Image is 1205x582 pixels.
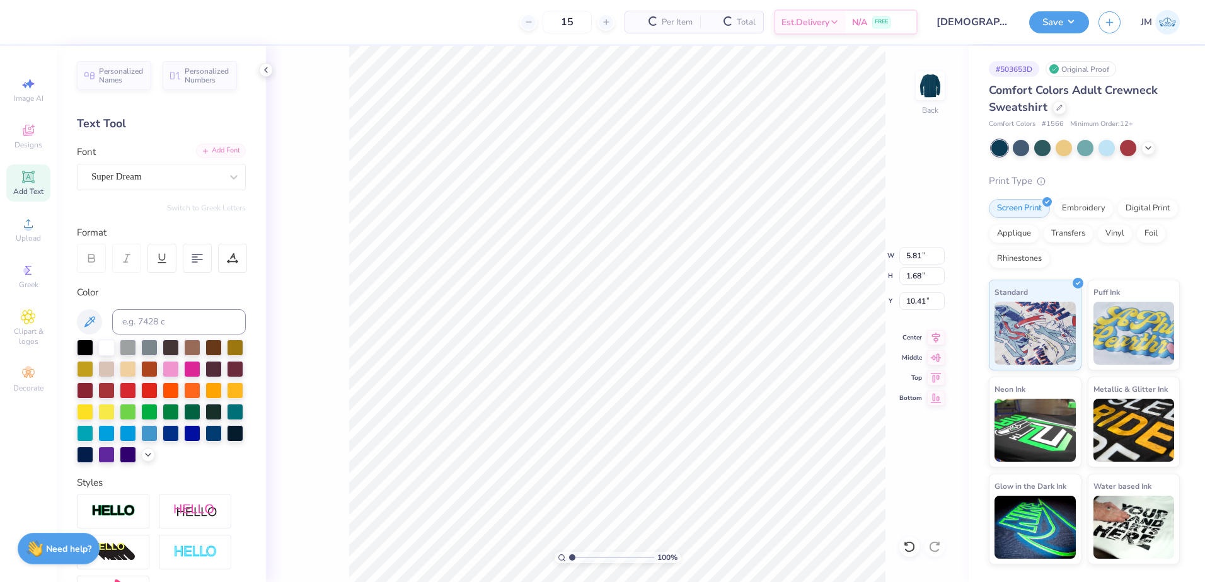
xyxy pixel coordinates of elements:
img: Shadow [173,503,217,519]
div: # 503653D [989,61,1039,77]
span: Comfort Colors [989,119,1035,130]
div: Back [922,105,938,116]
input: Untitled Design [927,9,1020,35]
img: Puff Ink [1093,302,1175,365]
div: Rhinestones [989,249,1050,268]
span: Total [737,16,756,29]
img: 3d Illusion [91,542,135,562]
a: JM [1141,10,1180,35]
input: – – [543,11,592,33]
img: Neon Ink [995,399,1076,462]
img: Stroke [91,504,135,518]
span: Greek [19,280,38,290]
div: Color [77,285,246,300]
span: N/A [852,16,867,29]
span: Upload [16,233,41,243]
img: Back [918,73,943,98]
span: JM [1141,15,1152,30]
img: Metallic & Glitter Ink [1093,399,1175,462]
span: Per Item [662,16,693,29]
div: Foil [1136,224,1166,243]
span: Bottom [899,394,922,402]
img: Standard [995,302,1076,365]
div: Embroidery [1054,199,1114,218]
span: Decorate [13,383,43,393]
span: Glow in the Dark Ink [995,479,1066,493]
div: Vinyl [1097,224,1133,243]
div: Print Type [989,174,1180,188]
img: Negative Space [173,545,217,559]
span: Metallic & Glitter Ink [1093,382,1168,396]
div: Original Proof [1046,61,1116,77]
div: Applique [989,224,1039,243]
div: Text Tool [77,115,246,132]
span: Middle [899,353,922,362]
img: Glow in the Dark Ink [995,496,1076,559]
span: 100 % [657,552,677,563]
span: Neon Ink [995,382,1025,396]
span: Est. Delivery [781,16,829,29]
span: Minimum Order: 12 + [1070,119,1133,130]
span: # 1566 [1042,119,1064,130]
div: Format [77,225,247,240]
div: Styles [77,476,246,490]
div: Screen Print [989,199,1050,218]
strong: Need help? [46,543,91,555]
span: Puff Ink [1093,285,1120,299]
span: Add Text [13,186,43,197]
button: Switch to Greek Letters [167,203,246,213]
img: Joshua Malaki [1155,10,1180,35]
span: Personalized Numbers [185,67,229,84]
input: e.g. 7428 c [112,309,246,334]
label: Font [77,145,96,159]
img: Water based Ink [1093,496,1175,559]
span: Top [899,374,922,382]
span: Water based Ink [1093,479,1151,493]
span: Center [899,333,922,342]
button: Save [1029,11,1089,33]
span: Image AI [14,93,43,103]
div: Add Font [196,144,246,158]
span: Personalized Names [99,67,144,84]
div: Transfers [1043,224,1093,243]
span: Standard [995,285,1028,299]
span: Designs [14,140,42,150]
span: FREE [875,18,888,26]
span: Comfort Colors Adult Crewneck Sweatshirt [989,83,1158,115]
span: Clipart & logos [6,326,50,346]
div: Digital Print [1117,199,1179,218]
